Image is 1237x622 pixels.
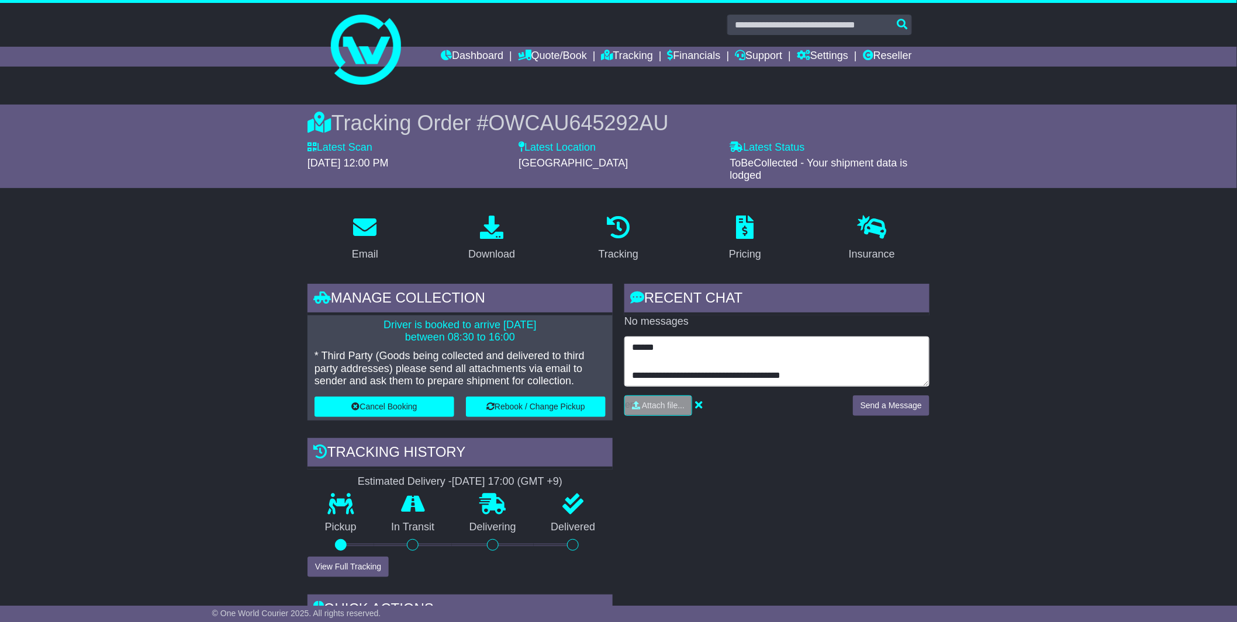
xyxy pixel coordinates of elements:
a: Financials [668,47,721,67]
span: [DATE] 12:00 PM [307,157,389,169]
label: Latest Location [519,141,596,154]
a: Email [344,211,386,266]
button: View Full Tracking [307,557,389,577]
p: Delivering [452,521,534,534]
button: Rebook / Change Pickup [466,397,606,417]
a: Support [735,47,782,67]
a: Quote/Book [518,47,587,67]
p: Pickup [307,521,374,534]
span: [GEOGRAPHIC_DATA] [519,157,628,169]
a: Pricing [721,211,769,266]
a: Reseller [863,47,912,67]
div: [DATE] 17:00 (GMT +9) [452,475,562,488]
div: Manage collection [307,284,613,315]
p: In Transit [374,521,452,534]
a: Settings [797,47,848,67]
p: Delivered [534,521,613,534]
div: Insurance [849,246,895,262]
button: Send a Message [853,395,930,416]
a: Tracking [602,47,653,67]
p: Driver is booked to arrive [DATE] between 08:30 to 16:00 [315,319,606,344]
div: Tracking history [307,438,613,470]
div: Download [468,246,515,262]
span: ToBeCollected - Your shipment data is lodged [730,157,908,182]
div: Tracking [599,246,638,262]
p: No messages [624,315,930,328]
button: Cancel Booking [315,397,454,417]
div: Email [352,246,378,262]
a: Tracking [591,211,646,266]
a: Dashboard [441,47,503,67]
span: OWCAU645292AU [489,111,669,135]
p: * Third Party (Goods being collected and delivered to third party addresses) please send all atta... [315,350,606,388]
label: Latest Scan [307,141,372,154]
a: Download [461,211,523,266]
div: RECENT CHAT [624,284,930,315]
div: Pricing [729,246,761,262]
div: Estimated Delivery - [307,475,613,488]
div: Tracking Order # [307,110,930,135]
label: Latest Status [730,141,805,154]
span: © One World Courier 2025. All rights reserved. [212,609,381,618]
a: Insurance [841,211,903,266]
